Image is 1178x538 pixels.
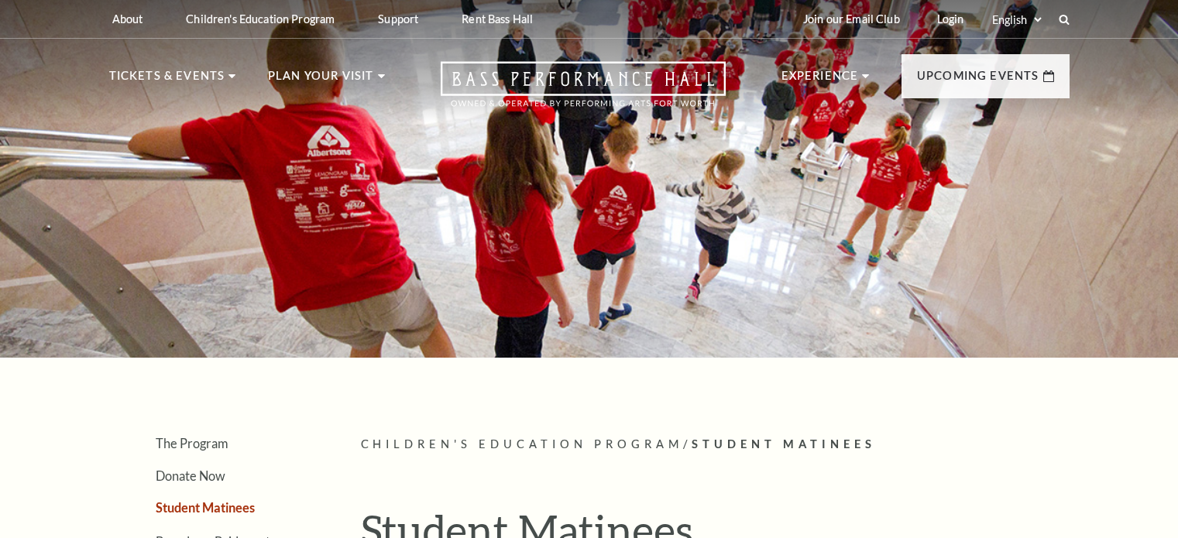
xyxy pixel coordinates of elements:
[781,67,859,94] p: Experience
[156,500,255,515] a: Student Matinees
[462,12,533,26] p: Rent Bass Hall
[156,468,225,483] a: Donate Now
[361,437,684,451] span: Children's Education Program
[989,12,1044,27] select: Select:
[692,437,876,451] span: Student Matinees
[361,435,1070,454] p: /
[378,12,418,26] p: Support
[186,12,335,26] p: Children's Education Program
[109,67,225,94] p: Tickets & Events
[268,67,374,94] p: Plan Your Visit
[917,67,1039,94] p: Upcoming Events
[112,12,143,26] p: About
[156,436,228,451] a: The Program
